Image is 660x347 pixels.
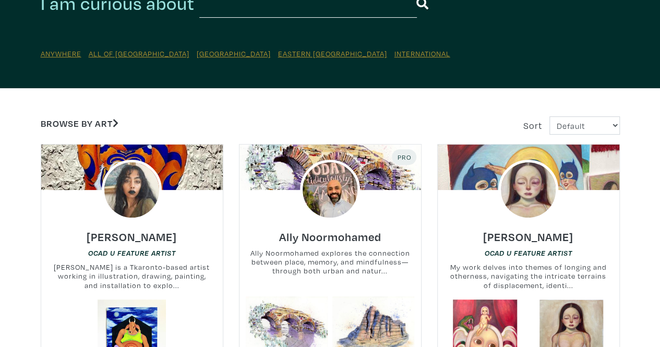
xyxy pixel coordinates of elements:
[279,227,381,239] a: Ally Noormohamed
[279,230,381,244] h6: Ally Noormohamed
[438,262,619,290] small: My work delves into themes of longing and otherness, navigating the intricate terrains of displac...
[88,248,176,258] a: OCAD U Feature Artist
[397,153,412,161] span: Pro
[41,49,81,58] a: Anywhere
[88,249,176,257] em: OCAD U Feature Artist
[278,49,387,58] a: Eastern [GEOGRAPHIC_DATA]
[87,230,177,244] h6: [PERSON_NAME]
[89,49,189,58] a: All of [GEOGRAPHIC_DATA]
[197,49,271,58] a: [GEOGRAPHIC_DATA]
[239,248,421,276] small: Ally Noormohamed explores the connection between place, memory, and mindfulness—through both urba...
[87,227,177,239] a: [PERSON_NAME]
[102,160,162,220] img: phpThumb.php
[485,248,572,258] a: OCAD U Feature Artist
[41,262,223,290] small: [PERSON_NAME] is a Tkaronto-based artist working in illustration, drawing, painting, and installa...
[483,230,573,244] h6: [PERSON_NAME]
[41,117,118,129] a: Browse by Art
[498,160,559,220] img: phpThumb.php
[300,160,361,220] img: phpThumb.php
[483,227,573,239] a: [PERSON_NAME]
[485,249,572,257] em: OCAD U Feature Artist
[394,49,450,58] a: International
[523,119,542,131] span: Sort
